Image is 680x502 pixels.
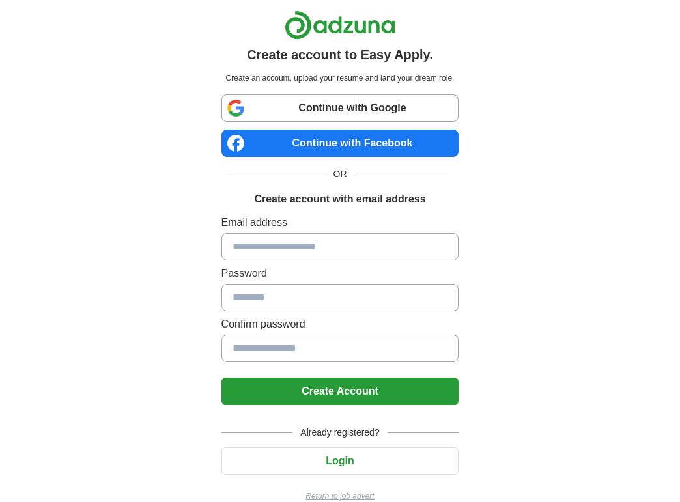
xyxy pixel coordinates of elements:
label: Email address [221,215,459,230]
a: Login [221,455,459,466]
h1: Create account to Easy Apply. [247,45,433,64]
img: Adzuna logo [285,10,395,40]
p: Create an account, upload your resume and land your dream role. [224,72,457,84]
a: Continue with Facebook [221,130,459,157]
label: Password [221,266,459,281]
a: Continue with Google [221,94,459,122]
span: Already registered? [292,426,387,439]
label: Confirm password [221,316,459,332]
button: Create Account [221,378,459,405]
span: OR [326,167,355,181]
a: Return to job advert [221,490,459,502]
h1: Create account with email address [254,191,425,207]
button: Login [221,447,459,475]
